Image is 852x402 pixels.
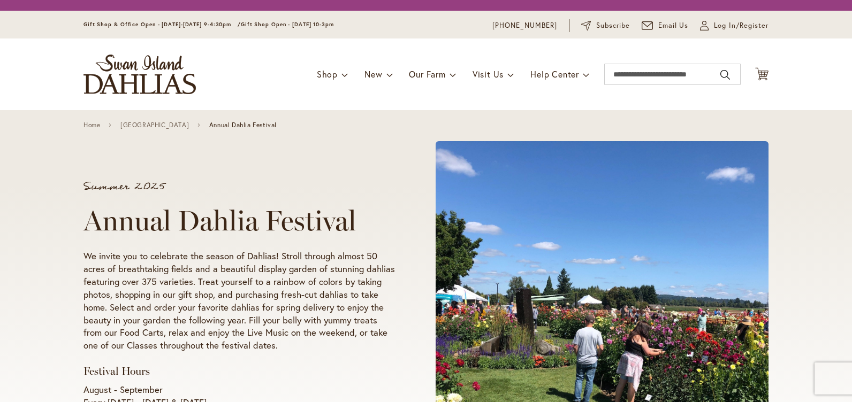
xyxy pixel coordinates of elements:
[83,55,196,94] a: store logo
[83,205,395,237] h1: Annual Dahlia Festival
[317,68,338,80] span: Shop
[120,121,189,129] a: [GEOGRAPHIC_DATA]
[209,121,277,129] span: Annual Dahlia Festival
[83,21,241,28] span: Gift Shop & Office Open - [DATE]-[DATE] 9-4:30pm /
[83,181,395,192] p: Summer 2025
[241,21,334,28] span: Gift Shop Open - [DATE] 10-3pm
[596,20,630,31] span: Subscribe
[530,68,579,80] span: Help Center
[364,68,382,80] span: New
[473,68,504,80] span: Visit Us
[700,20,769,31] a: Log In/Register
[642,20,689,31] a: Email Us
[714,20,769,31] span: Log In/Register
[492,20,557,31] a: [PHONE_NUMBER]
[658,20,689,31] span: Email Us
[83,365,395,378] h3: Festival Hours
[720,66,730,83] button: Search
[581,20,630,31] a: Subscribe
[83,121,100,129] a: Home
[83,250,395,352] p: We invite you to celebrate the season of Dahlias! Stroll through almost 50 acres of breathtaking ...
[409,68,445,80] span: Our Farm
